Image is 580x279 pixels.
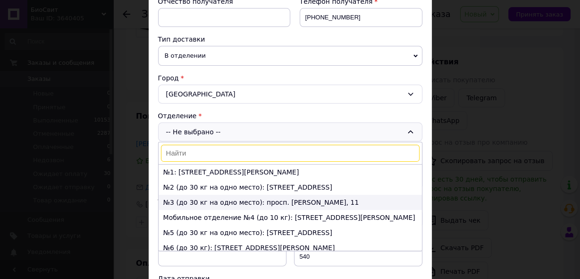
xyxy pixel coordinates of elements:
li: №3 (до 30 кг на одно место): просп. [PERSON_NAME], 11 [159,195,422,210]
li: №6 (до 30 кг): [STREET_ADDRESS][PERSON_NAME] [159,240,422,255]
li: №1: [STREET_ADDRESS][PERSON_NAME] [159,165,422,180]
span: В отделении [158,46,422,66]
input: +380 [300,8,422,27]
li: №2 (до 30 кг на одно место): [STREET_ADDRESS] [159,180,422,195]
div: -- Не выбрано -- [158,122,422,141]
div: Город [158,73,422,83]
div: [GEOGRAPHIC_DATA] [158,85,422,104]
li: №5 (до 30 кг на одно место): [STREET_ADDRESS] [159,225,422,240]
li: Мобильное отделение №4 (до 10 кг): [STREET_ADDRESS][PERSON_NAME] [159,210,422,225]
span: Тип доставки [158,35,205,43]
input: Найти [161,145,420,162]
div: Отделение [158,111,422,121]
